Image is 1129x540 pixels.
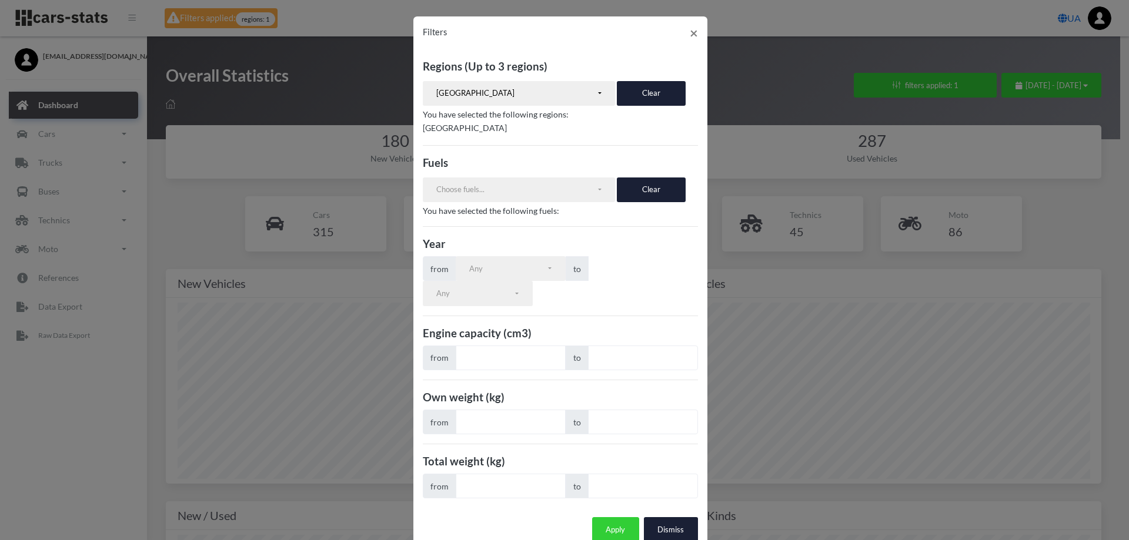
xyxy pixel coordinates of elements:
span: to [566,410,589,434]
p: [GEOGRAPHIC_DATA] [423,120,698,135]
button: Any [423,281,533,306]
span: × [690,24,698,41]
div: [GEOGRAPHIC_DATA] [436,88,596,99]
b: Total weight (kg) [423,455,505,468]
span: from [423,474,456,498]
button: ЧЕРНІГІВСЬКА ОБЛАСТЬ [423,81,616,106]
b: Fuels [423,156,448,169]
button: Clear [617,81,686,106]
b: Engine capacity (cm3) [423,327,532,340]
b: Year [423,237,446,250]
button: Close [680,16,707,49]
span: from [423,346,456,370]
div: Any [436,288,513,300]
b: Regions (Up to 3 regions) [423,60,547,73]
span: You have selected the following fuels: [423,206,559,216]
b: Own weight (kg) [423,391,505,404]
span: from [423,410,456,434]
button: Any [456,256,566,281]
span: to [566,256,589,281]
div: Any [469,263,546,275]
span: Filters [423,27,447,37]
span: to [566,474,589,498]
button: Choose fuels... [423,177,616,202]
button: Clear [617,177,686,202]
span: You have selected the following regions: [423,109,569,119]
span: from [423,256,456,281]
span: to [566,346,589,370]
div: Choose fuels... [436,184,596,196]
